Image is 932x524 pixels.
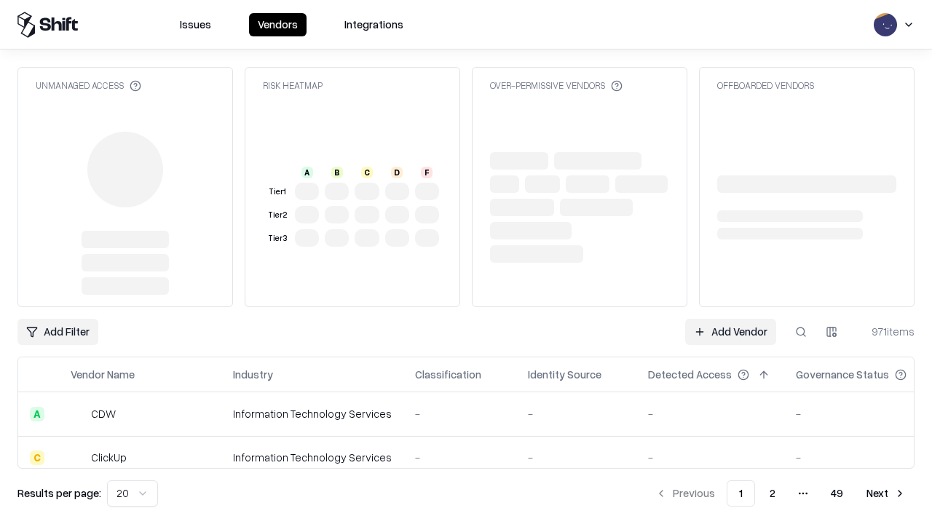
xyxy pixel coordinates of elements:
div: 971 items [856,324,915,339]
button: 1 [727,480,755,507]
div: CDW [91,406,116,421]
div: - [415,406,505,421]
button: Integrations [336,13,412,36]
div: Vendor Name [71,367,135,382]
div: A [30,407,44,421]
button: 49 [819,480,855,507]
div: A [301,167,313,178]
img: ClickUp [71,450,85,465]
div: Risk Heatmap [263,79,323,92]
div: Classification [415,367,481,382]
img: CDW [71,407,85,421]
div: ClickUp [91,450,127,465]
button: Add Filter [17,319,98,345]
div: B [331,167,343,178]
div: Information Technology Services [233,406,392,421]
div: Information Technology Services [233,450,392,465]
div: Tier 3 [266,232,289,245]
p: Results per page: [17,485,101,501]
button: Issues [171,13,220,36]
div: - [796,406,930,421]
div: - [648,406,773,421]
div: - [415,450,505,465]
div: Identity Source [528,367,601,382]
div: Over-Permissive Vendors [490,79,623,92]
button: Vendors [249,13,307,36]
div: - [648,450,773,465]
div: - [528,450,625,465]
div: Tier 1 [266,186,289,198]
button: Next [858,480,915,507]
a: Add Vendor [685,319,776,345]
div: - [796,450,930,465]
div: - [528,406,625,421]
div: D [391,167,403,178]
div: Detected Access [648,367,732,382]
div: Industry [233,367,273,382]
div: Governance Status [796,367,889,382]
div: Unmanaged Access [36,79,141,92]
div: Tier 2 [266,209,289,221]
nav: pagination [647,480,915,507]
div: C [30,450,44,465]
button: 2 [758,480,787,507]
div: F [421,167,433,178]
div: C [361,167,373,178]
div: Offboarded Vendors [717,79,814,92]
